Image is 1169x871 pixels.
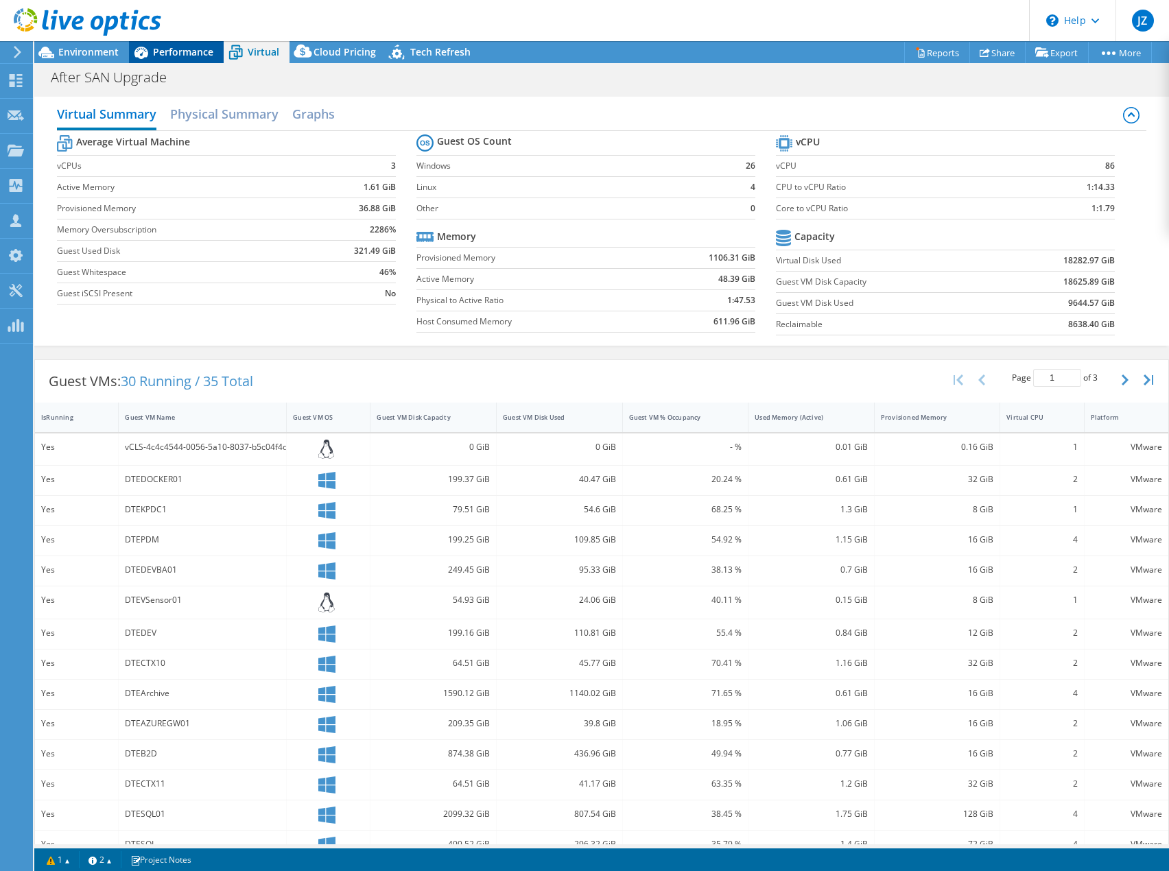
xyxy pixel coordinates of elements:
[881,502,994,517] div: 8 GiB
[629,807,742,822] div: 38.45 %
[377,807,490,822] div: 2099.32 GiB
[1091,746,1162,761] div: VMware
[629,686,742,701] div: 71.65 %
[377,593,490,608] div: 54.93 GiB
[629,532,742,547] div: 54.92 %
[629,746,742,761] div: 49.94 %
[57,265,315,279] label: Guest Whitespace
[881,656,994,671] div: 32 GiB
[57,180,315,194] label: Active Memory
[755,776,868,791] div: 1.2 GiB
[629,472,742,487] div: 20.24 %
[1006,532,1077,547] div: 4
[1006,440,1077,455] div: 1
[629,837,742,852] div: 35.79 %
[881,532,994,547] div: 16 GiB
[1087,180,1115,194] b: 1:14.33
[377,656,490,671] div: 64.51 GiB
[503,625,616,641] div: 110.81 GiB
[1105,159,1115,173] b: 86
[41,686,112,701] div: Yes
[41,472,112,487] div: Yes
[1006,625,1077,641] div: 2
[41,716,112,731] div: Yes
[125,686,280,701] div: DTEArchive
[125,413,263,422] div: Guest VM Name
[1091,562,1162,577] div: VMware
[377,716,490,731] div: 209.35 GiB
[755,593,868,608] div: 0.15 GiB
[41,532,112,547] div: Yes
[125,625,280,641] div: DTEDEV
[125,776,280,791] div: DTECTX11
[354,244,396,258] b: 321.49 GiB
[416,251,649,265] label: Provisioned Memory
[503,532,616,547] div: 109.85 GiB
[1091,202,1115,215] b: 1:1.79
[503,502,616,517] div: 54.6 GiB
[170,100,279,128] h2: Physical Summary
[314,45,376,58] span: Cloud Pricing
[125,440,280,455] div: vCLS-4c4c4544-0056-5a10-8037-b5c04f4d4e32
[629,776,742,791] div: 63.35 %
[709,251,755,265] b: 1106.31 GiB
[713,315,755,329] b: 611.96 GiB
[1091,440,1162,455] div: VMware
[1091,686,1162,701] div: VMware
[416,315,649,329] label: Host Consumed Memory
[377,837,490,852] div: 499.52 GiB
[45,70,188,85] h1: After SAN Upgrade
[776,275,997,289] label: Guest VM Disk Capacity
[1068,296,1115,310] b: 9644.57 GiB
[755,440,868,455] div: 0.01 GiB
[755,472,868,487] div: 0.61 GiB
[416,272,649,286] label: Active Memory
[437,134,512,148] b: Guest OS Count
[41,776,112,791] div: Yes
[969,42,1026,63] a: Share
[377,440,490,455] div: 0 GiB
[1012,369,1098,387] span: Page of
[377,562,490,577] div: 249.45 GiB
[755,656,868,671] div: 1.16 GiB
[503,440,616,455] div: 0 GiB
[41,746,112,761] div: Yes
[776,318,997,331] label: Reclaimable
[121,851,201,868] a: Project Notes
[1091,656,1162,671] div: VMware
[755,502,868,517] div: 1.3 GiB
[755,716,868,731] div: 1.06 GiB
[57,100,156,130] h2: Virtual Summary
[881,440,994,455] div: 0.16 GiB
[503,807,616,822] div: 807.54 GiB
[755,807,868,822] div: 1.75 GiB
[41,837,112,852] div: Yes
[58,45,119,58] span: Environment
[57,244,315,258] label: Guest Used Disk
[881,807,994,822] div: 128 GiB
[881,686,994,701] div: 16 GiB
[629,413,726,422] div: Guest VM % Occupancy
[377,472,490,487] div: 199.37 GiB
[125,716,280,731] div: DTEAZUREGW01
[794,230,835,243] b: Capacity
[41,593,112,608] div: Yes
[121,372,253,390] span: 30 Running / 35 Total
[125,807,280,822] div: DTESQL01
[776,254,997,267] label: Virtual Disk Used
[41,562,112,577] div: Yes
[359,202,396,215] b: 36.88 GiB
[1006,656,1077,671] div: 2
[904,42,970,63] a: Reports
[503,716,616,731] div: 39.8 GiB
[1006,472,1077,487] div: 2
[1132,10,1154,32] span: JZ
[881,716,994,731] div: 16 GiB
[125,656,280,671] div: DTECTX10
[35,360,267,403] div: Guest VMs:
[1006,776,1077,791] div: 2
[881,413,978,422] div: Provisioned Memory
[379,265,396,279] b: 46%
[1091,625,1162,641] div: VMware
[57,223,315,237] label: Memory Oversubscription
